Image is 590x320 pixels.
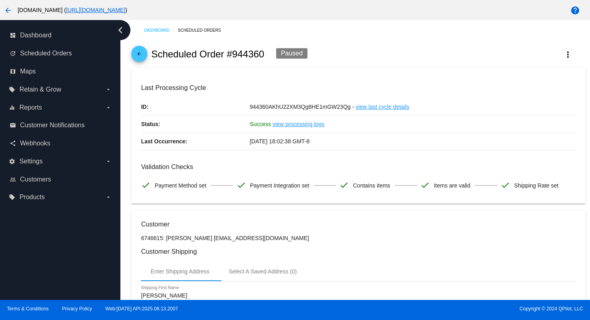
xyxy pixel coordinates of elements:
span: Contains items [353,177,390,194]
p: 6746615: [PERSON_NAME] [EMAIL_ADDRESS][DOMAIN_NAME] [141,235,576,241]
i: arrow_drop_down [105,86,112,93]
a: Scheduled Orders [178,24,228,37]
span: Maps [20,68,36,75]
mat-icon: check [500,180,510,190]
div: Select A Saved Address (0) [229,268,297,275]
a: dashboard Dashboard [10,29,112,42]
span: [DATE] 18:02:38 GMT-8 [250,138,309,145]
i: local_offer [9,86,15,93]
mat-icon: check [339,180,349,190]
mat-icon: check [236,180,246,190]
span: Retain & Grow [19,86,61,93]
i: share [10,140,16,147]
span: Customers [20,176,51,183]
span: Webhooks [20,140,50,147]
a: share Webhooks [10,137,112,150]
a: view processing logs [273,116,324,132]
h3: Last Processing Cycle [141,84,576,92]
span: Scheduled Orders [20,50,72,57]
i: local_offer [9,194,15,200]
a: Terms & Conditions [7,306,49,312]
input: Shipping First Name [141,293,213,299]
a: Web:[DATE] API:2025.08.13.2007 [106,306,178,312]
i: email [10,122,16,128]
div: Paused [276,48,307,59]
mat-icon: more_vert [563,50,573,59]
mat-icon: arrow_back [134,51,144,61]
span: [DOMAIN_NAME] ( ) [18,7,127,13]
mat-icon: check [420,180,430,190]
span: Products [19,194,45,201]
i: arrow_drop_down [105,158,112,165]
span: Reports [19,104,42,111]
a: update Scheduled Orders [10,47,112,60]
div: Enter Shipping Address [151,268,209,275]
a: Privacy Policy [62,306,92,312]
a: email Customer Notifications [10,119,112,132]
i: arrow_drop_down [105,104,112,111]
span: Payment Method set [155,177,206,194]
i: chevron_left [114,24,127,37]
i: settings [9,158,15,165]
i: people_outline [10,176,16,183]
a: [URL][DOMAIN_NAME] [66,7,125,13]
p: ID: [141,98,250,115]
span: 944360AKhU22XM3Qg8HE1mGW23Qg - [250,104,354,110]
h3: Customer [141,220,576,228]
p: Last Occurrence: [141,133,250,150]
mat-icon: check [141,180,151,190]
a: Dashboard [144,24,178,37]
i: dashboard [10,32,16,39]
i: arrow_drop_down [105,194,112,200]
span: Shipping Rate set [514,177,559,194]
i: update [10,50,16,57]
span: Payment Integration set [250,177,309,194]
span: Items are valid [434,177,470,194]
span: Settings [19,158,43,165]
i: equalizer [9,104,15,111]
span: Dashboard [20,32,51,39]
a: map Maps [10,65,112,78]
h3: Validation Checks [141,163,576,171]
span: Success [250,121,271,127]
h3: Customer Shipping [141,248,576,255]
mat-icon: help [570,6,580,15]
a: view last cycle details [356,98,409,115]
mat-icon: arrow_back [3,6,13,15]
i: map [10,68,16,75]
h2: Scheduled Order #944360 [151,49,264,60]
a: people_outline Customers [10,173,112,186]
span: Customer Notifications [20,122,85,129]
p: Status: [141,116,250,132]
span: Copyright © 2024 QPilot, LLC [302,306,583,312]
